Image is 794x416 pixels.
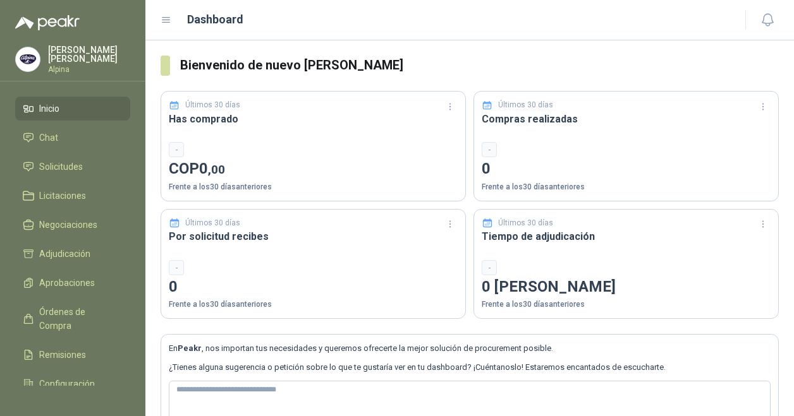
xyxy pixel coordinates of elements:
p: COP [169,157,458,181]
h1: Dashboard [187,11,243,28]
a: Adjudicación [15,242,130,266]
a: Negociaciones [15,213,130,237]
div: - [169,260,184,275]
a: Licitaciones [15,184,130,208]
p: Últimos 30 días [498,99,553,111]
p: Frente a los 30 días anteriores [169,299,458,311]
p: Últimos 30 días [498,217,553,229]
a: Inicio [15,97,130,121]
p: En , nos importan tus necesidades y queremos ofrecerte la mejor solución de procurement posible. [169,342,771,355]
p: [PERSON_NAME] [PERSON_NAME] [48,45,130,63]
a: Aprobaciones [15,271,130,295]
p: Últimos 30 días [185,217,240,229]
span: Solicitudes [39,160,83,174]
a: Chat [15,126,130,150]
p: Frente a los 30 días anteriores [482,181,771,193]
b: Peakr [178,343,202,353]
span: ,00 [208,162,225,177]
span: Adjudicación [39,247,90,261]
div: - [169,142,184,157]
h3: Compras realizadas [482,111,771,127]
h3: Bienvenido de nuevo [PERSON_NAME] [180,56,779,75]
p: 0 [PERSON_NAME] [482,275,771,299]
a: Solicitudes [15,155,130,179]
img: Logo peakr [15,15,80,30]
span: Órdenes de Compra [39,305,118,333]
span: Negociaciones [39,218,97,232]
a: Configuración [15,372,130,396]
p: Alpina [48,66,130,73]
img: Company Logo [16,47,40,71]
a: Remisiones [15,343,130,367]
span: Remisiones [39,348,86,362]
h3: Por solicitud recibes [169,229,458,244]
h3: Tiempo de adjudicación [482,229,771,244]
p: Frente a los 30 días anteriores [482,299,771,311]
p: 0 [169,275,458,299]
span: 0 [199,160,225,177]
span: Aprobaciones [39,276,95,290]
div: - [482,142,497,157]
span: Inicio [39,102,59,116]
div: - [482,260,497,275]
p: 0 [482,157,771,181]
p: Frente a los 30 días anteriores [169,181,458,193]
span: Chat [39,131,58,145]
p: Últimos 30 días [185,99,240,111]
h3: Has comprado [169,111,458,127]
span: Configuración [39,377,95,391]
a: Órdenes de Compra [15,300,130,338]
p: ¿Tienes alguna sugerencia o petición sobre lo que te gustaría ver en tu dashboard? ¡Cuéntanoslo! ... [169,361,771,374]
span: Licitaciones [39,189,86,203]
